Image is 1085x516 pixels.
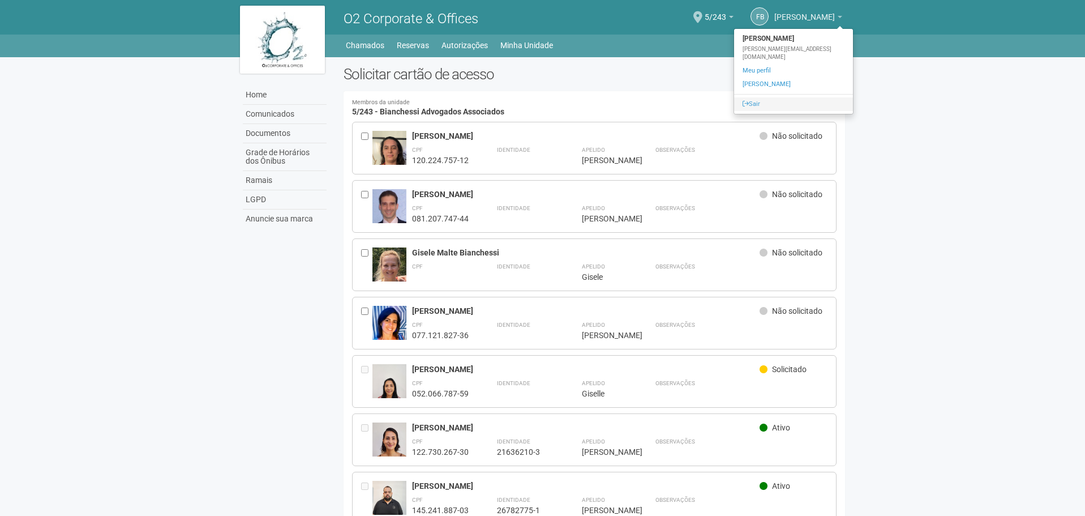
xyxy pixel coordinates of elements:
a: Sair [734,97,853,111]
h2: Solicitar cartão de acesso [344,66,846,83]
div: Gisele Malte Bianchessi [412,248,760,258]
img: user.jpg [372,248,406,286]
strong: Apelido [582,438,605,445]
div: [PERSON_NAME] [582,155,627,165]
div: 21636210-3 [497,447,554,457]
div: Entre em contato com a Aministração para solicitar o cancelamento ou 2a via [361,481,372,515]
img: user.jpg [372,364,406,410]
strong: Observações [655,263,695,270]
a: Anuncie sua marca [243,210,327,228]
div: 145.241.887-03 [412,505,469,515]
div: [PERSON_NAME] [412,364,760,374]
strong: Observações [655,380,695,386]
img: user.jpg [372,189,406,227]
div: [PERSON_NAME] [412,131,760,141]
a: FB [751,7,769,25]
strong: Apelido [582,380,605,386]
strong: CPF [412,147,423,153]
div: Gisele [582,272,627,282]
span: O2 Corporate & Offices [344,11,478,27]
div: 052.066.787-59 [412,389,469,399]
strong: [PERSON_NAME] [734,32,853,45]
img: user.jpg [372,423,406,468]
div: [PERSON_NAME] [412,423,760,433]
strong: CPF [412,438,423,445]
strong: Observações [655,438,695,445]
div: [PERSON_NAME] [582,214,627,224]
strong: CPF [412,497,423,503]
span: 5/243 [705,2,726,22]
span: Felipe Bianchessi [774,2,835,22]
div: [PERSON_NAME][EMAIL_ADDRESS][DOMAIN_NAME] [734,45,853,61]
span: Não solicitado [772,248,822,257]
span: Não solicitado [772,306,822,315]
strong: Apelido [582,205,605,211]
strong: Observações [655,205,695,211]
strong: Apelido [582,263,605,270]
div: [PERSON_NAME] [412,189,760,199]
div: Entre em contato com a Aministração para solicitar o cancelamento ou 2a via [361,364,372,399]
strong: CPF [412,322,423,328]
strong: Identidade [497,438,530,445]
span: Não solicitado [772,131,822,140]
strong: Observações [655,497,695,503]
div: [PERSON_NAME] [582,505,627,515]
a: 5/243 [705,14,734,23]
a: [PERSON_NAME] [734,78,853,91]
a: Grade de Horários dos Ônibus [243,143,327,171]
strong: Identidade [497,380,530,386]
div: 077.121.827-36 [412,330,469,340]
a: Documentos [243,124,327,143]
strong: Apelido [582,322,605,328]
span: Ativo [772,423,790,432]
h4: 5/243 - Bianchessi Advogados Associados [352,100,837,116]
div: Giselle [582,389,627,399]
a: Home [243,86,327,105]
strong: CPF [412,205,423,211]
a: Chamados [346,37,384,53]
a: Comunicados [243,105,327,124]
a: Minha Unidade [500,37,553,53]
img: user.jpg [372,306,406,342]
strong: Apelido [582,497,605,503]
strong: CPF [412,263,423,270]
a: Reservas [397,37,429,53]
a: Meu perfil [734,64,853,78]
strong: Identidade [497,147,530,153]
strong: Identidade [497,322,530,328]
div: 122.730.267-30 [412,447,469,457]
small: Membros da unidade [352,100,837,106]
div: 081.207.747-44 [412,214,469,224]
strong: Observações [655,322,695,328]
span: Ativo [772,481,790,491]
a: Ramais [243,171,327,190]
strong: CPF [412,380,423,386]
span: Não solicitado [772,190,822,199]
img: user.jpg [372,131,406,174]
div: 120.224.757-12 [412,155,469,165]
div: [PERSON_NAME] [582,330,627,340]
strong: Apelido [582,147,605,153]
strong: Identidade [497,497,530,503]
a: LGPD [243,190,327,210]
strong: Identidade [497,263,530,270]
img: logo.jpg [240,6,325,74]
strong: Identidade [497,205,530,211]
a: [PERSON_NAME] [774,14,842,23]
img: user.jpg [372,481,406,515]
strong: Observações [655,147,695,153]
div: Entre em contato com a Aministração para solicitar o cancelamento ou 2a via [361,423,372,457]
span: Solicitado [772,365,807,374]
div: [PERSON_NAME] [412,481,760,491]
a: Autorizações [441,37,488,53]
div: [PERSON_NAME] [412,306,760,316]
div: 26782775-1 [497,505,554,515]
div: [PERSON_NAME] [582,447,627,457]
